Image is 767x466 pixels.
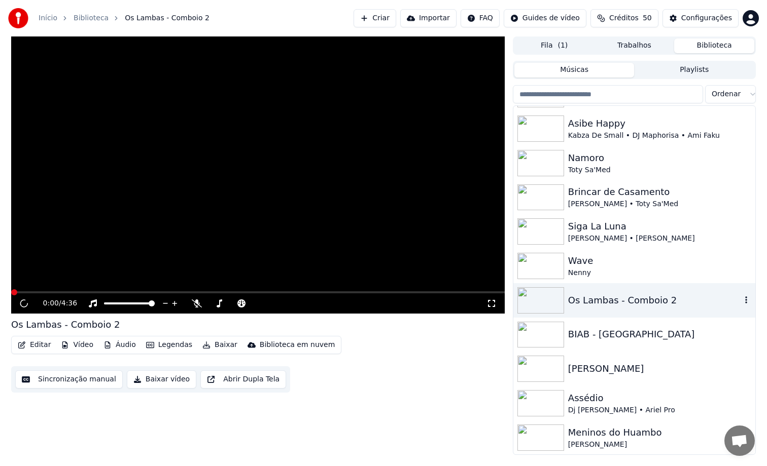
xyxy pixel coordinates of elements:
button: Sincronização manual [15,370,123,389]
span: Créditos [609,13,639,23]
div: / [43,298,67,308]
div: Wave [568,254,751,268]
div: Meninos do Huambo [568,425,751,440]
div: [PERSON_NAME] [568,362,751,376]
div: Configurações [681,13,732,23]
button: Guides de vídeo [504,9,586,27]
span: Ordenar [712,89,741,99]
button: Importar [400,9,457,27]
button: Baixar vídeo [127,370,196,389]
div: Assédio [568,391,751,405]
div: [PERSON_NAME] [568,440,751,450]
div: [PERSON_NAME] • Toty Sa'Med [568,199,751,209]
div: BIAB - [GEOGRAPHIC_DATA] [568,327,751,341]
button: Playlists [634,63,754,77]
div: Conversa aberta [724,425,755,456]
div: Kabza De Small • DJ Maphorisa • Ami Faku [568,131,751,141]
button: Áudio [99,338,140,352]
button: Fila [514,38,595,53]
div: Os Lambas - Comboio 2 [568,293,741,307]
span: ( 1 ) [557,41,568,51]
button: Vídeo [57,338,97,352]
div: Dj [PERSON_NAME] • Ariel Pro [568,405,751,415]
button: FAQ [461,9,500,27]
button: Abrir Dupla Tela [200,370,286,389]
div: Namoro [568,151,751,165]
div: Brincar de Casamento [568,185,751,199]
button: Biblioteca [674,38,754,53]
div: Siga La Luna [568,219,751,234]
div: Toty Sa'Med [568,165,751,175]
img: youka [8,8,28,28]
button: Músicas [514,63,635,77]
span: Os Lambas - Comboio 2 [125,13,210,23]
button: Criar [354,9,396,27]
span: 0:00 [43,298,59,308]
span: 50 [643,13,652,23]
button: Baixar [198,338,241,352]
nav: breadcrumb [39,13,210,23]
button: Editar [14,338,55,352]
div: Asibe Happy [568,116,751,131]
div: Nenny [568,268,751,278]
div: [PERSON_NAME] • [PERSON_NAME] [568,234,751,244]
button: Créditos50 [590,9,658,27]
button: Legendas [142,338,196,352]
button: Configurações [663,9,739,27]
div: Os Lambas - Comboio 2 [11,318,120,332]
a: Biblioteca [74,13,109,23]
a: Início [39,13,57,23]
span: 4:36 [61,298,77,308]
div: Biblioteca em nuvem [260,340,335,350]
button: Trabalhos [595,38,675,53]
